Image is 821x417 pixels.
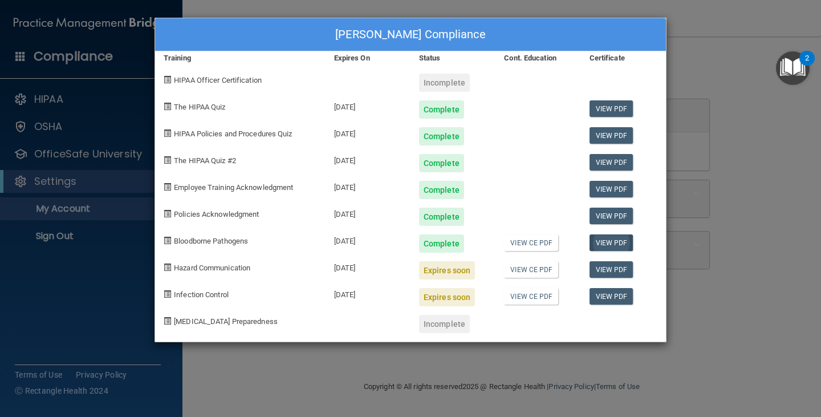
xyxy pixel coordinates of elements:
[590,234,633,251] a: View PDF
[174,264,250,272] span: Hazard Communication
[504,261,558,278] a: View CE PDF
[419,74,470,92] div: Incomplete
[174,156,236,165] span: The HIPAA Quiz #2
[410,51,495,65] div: Status
[174,317,278,326] span: [MEDICAL_DATA] Preparedness
[495,51,580,65] div: Cont. Education
[419,315,470,333] div: Incomplete
[590,208,633,224] a: View PDF
[590,127,633,144] a: View PDF
[776,51,810,85] button: Open Resource Center, 2 new notifications
[805,58,809,73] div: 2
[326,280,410,306] div: [DATE]
[590,288,633,305] a: View PDF
[590,181,633,197] a: View PDF
[326,92,410,119] div: [DATE]
[174,129,292,138] span: HIPAA Policies and Procedures Quiz
[504,234,558,251] a: View CE PDF
[174,183,293,192] span: Employee Training Acknowledgment
[174,76,262,84] span: HIPAA Officer Certification
[326,119,410,145] div: [DATE]
[590,100,633,117] a: View PDF
[419,261,475,280] div: Expires soon
[419,234,464,253] div: Complete
[326,199,410,226] div: [DATE]
[590,154,633,171] a: View PDF
[419,154,464,172] div: Complete
[419,127,464,145] div: Complete
[155,18,666,51] div: [PERSON_NAME] Compliance
[326,51,410,65] div: Expires On
[419,181,464,199] div: Complete
[326,226,410,253] div: [DATE]
[326,172,410,199] div: [DATE]
[504,288,558,305] a: View CE PDF
[174,237,248,245] span: Bloodborne Pathogens
[155,51,326,65] div: Training
[174,210,259,218] span: Policies Acknowledgment
[581,51,666,65] div: Certificate
[326,253,410,280] div: [DATE]
[590,261,633,278] a: View PDF
[174,290,229,299] span: Infection Control
[419,100,464,119] div: Complete
[174,103,225,111] span: The HIPAA Quiz
[419,208,464,226] div: Complete
[326,145,410,172] div: [DATE]
[419,288,475,306] div: Expires soon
